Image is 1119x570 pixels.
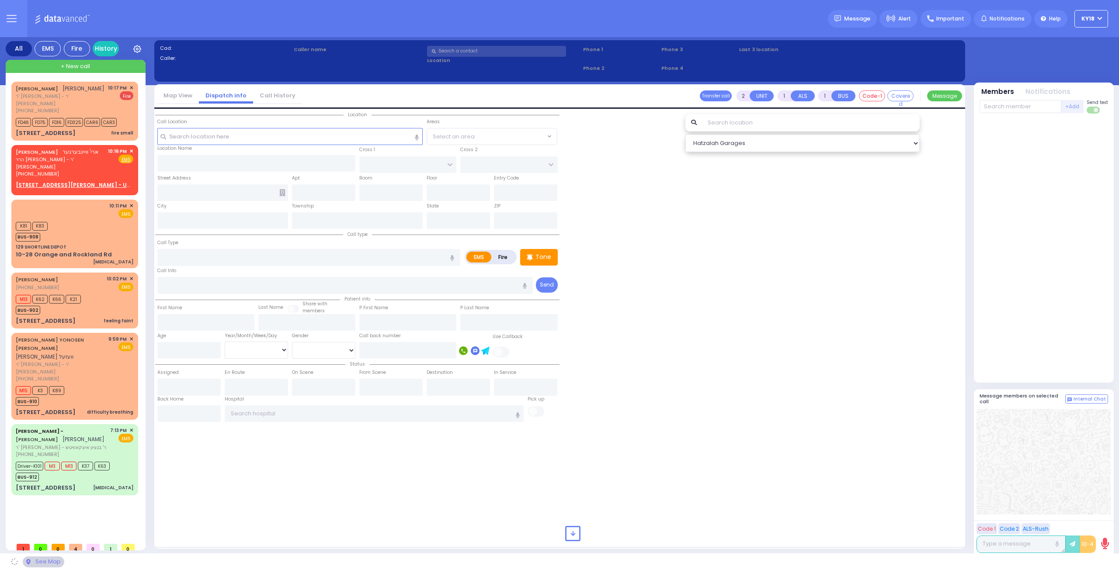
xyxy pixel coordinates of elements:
[160,55,291,62] label: Caller:
[225,332,288,339] div: Year/Month/Week/Day
[16,428,63,435] span: [PERSON_NAME] -
[157,267,176,274] label: Call Info
[16,295,31,304] span: M13
[345,361,369,367] span: Status
[63,85,104,92] span: [PERSON_NAME]
[157,175,191,182] label: Street Address
[16,306,40,314] span: BUS-902
[157,91,199,100] a: Map View
[87,409,133,415] div: difficulty breathing
[199,91,253,100] a: Dispatch info
[63,148,98,155] span: ארי' וויינבערגער
[16,336,84,352] a: [PERSON_NAME] YONOSEN [PERSON_NAME]
[93,259,133,265] div: [MEDICAL_DATA]
[34,544,47,550] span: 0
[494,175,519,182] label: Entry Code
[302,301,327,307] small: Share with
[118,283,133,291] span: EMS
[16,149,58,155] a: [PERSON_NAME]
[16,118,31,127] span: FD46
[129,275,133,283] span: ✕
[750,90,774,101] button: UNIT
[16,462,43,470] span: Driver-K101
[225,405,524,422] input: Search hospital
[160,45,291,52] label: Cad:
[157,396,184,403] label: Back Home
[16,375,59,382] span: [PHONE_NUMBER]
[32,222,48,231] span: K83
[859,90,885,101] button: Code-1
[16,484,76,492] div: [STREET_ADDRESS]
[427,46,566,57] input: Search a contact
[129,84,133,92] span: ✕
[1087,99,1108,106] span: Send text
[49,295,64,304] span: K66
[107,276,127,282] span: 10:02 PM
[427,175,437,182] label: Floor
[359,332,401,339] label: Call back number
[16,444,107,451] span: ר' [PERSON_NAME] - ר' בנציון איצקאוויטש
[494,203,500,210] label: ZIP
[157,203,167,210] label: City
[302,307,325,314] span: members
[52,544,65,550] span: 0
[16,408,76,417] div: [STREET_ADDRESS]
[661,65,737,72] span: Phone 4
[16,317,76,325] div: [STREET_ADDRESS]
[61,62,90,71] span: + New call
[927,90,962,101] button: Message
[494,369,516,376] label: In Service
[64,41,90,56] div: Fire
[16,233,40,242] span: BUS-908
[66,118,83,127] span: FD325
[16,244,66,250] div: 129 SHORTLINE DEPOT
[279,189,285,196] span: Other building occupants
[104,318,133,324] div: feeling faint
[427,118,440,125] label: Areas
[49,118,64,127] span: FD16
[69,544,82,550] span: 4
[292,369,313,376] label: On Scene
[120,91,133,100] span: Fire
[16,250,112,259] div: 10-28 Orange and Rockland Rd
[16,428,63,443] a: [PERSON_NAME]
[739,46,849,53] label: Last 3 location
[990,15,1025,23] span: Notifications
[16,222,31,231] span: K81
[340,296,375,302] span: Patient info
[78,462,93,470] span: K37
[887,90,914,101] button: Covered
[791,90,815,101] button: ALS
[63,435,104,443] span: [PERSON_NAME]
[1074,10,1108,28] button: KY18
[344,111,372,118] span: Location
[980,393,1065,404] h5: Message members on selected call
[23,556,64,567] div: See map
[157,145,192,152] label: Location Name
[16,156,105,170] span: הרר [PERSON_NAME] - ר' [PERSON_NAME]
[225,369,245,376] label: En Route
[1081,15,1095,23] span: KY18
[118,434,133,442] span: EMS
[110,427,127,434] span: 7:13 PM
[936,15,964,23] span: Important
[111,130,133,136] div: fire smell
[16,473,39,481] span: BUS-912
[359,146,375,153] label: Cross 1
[94,462,110,470] span: K63
[535,252,551,262] p: Tone
[108,148,127,155] span: 10:16 PM
[129,202,133,210] span: ✕
[16,284,59,291] span: [PHONE_NUMBER]
[108,85,127,91] span: 10:17 PM
[16,93,105,107] span: ר' [PERSON_NAME] - ר' [PERSON_NAME]
[32,386,48,395] span: K3
[898,15,911,23] span: Alert
[93,484,133,491] div: [MEDICAL_DATA]
[45,462,60,470] span: M3
[536,277,558,293] button: Send
[977,523,997,534] button: Code 1
[253,91,302,100] a: Call History
[831,90,855,101] button: BUS
[427,203,439,210] label: State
